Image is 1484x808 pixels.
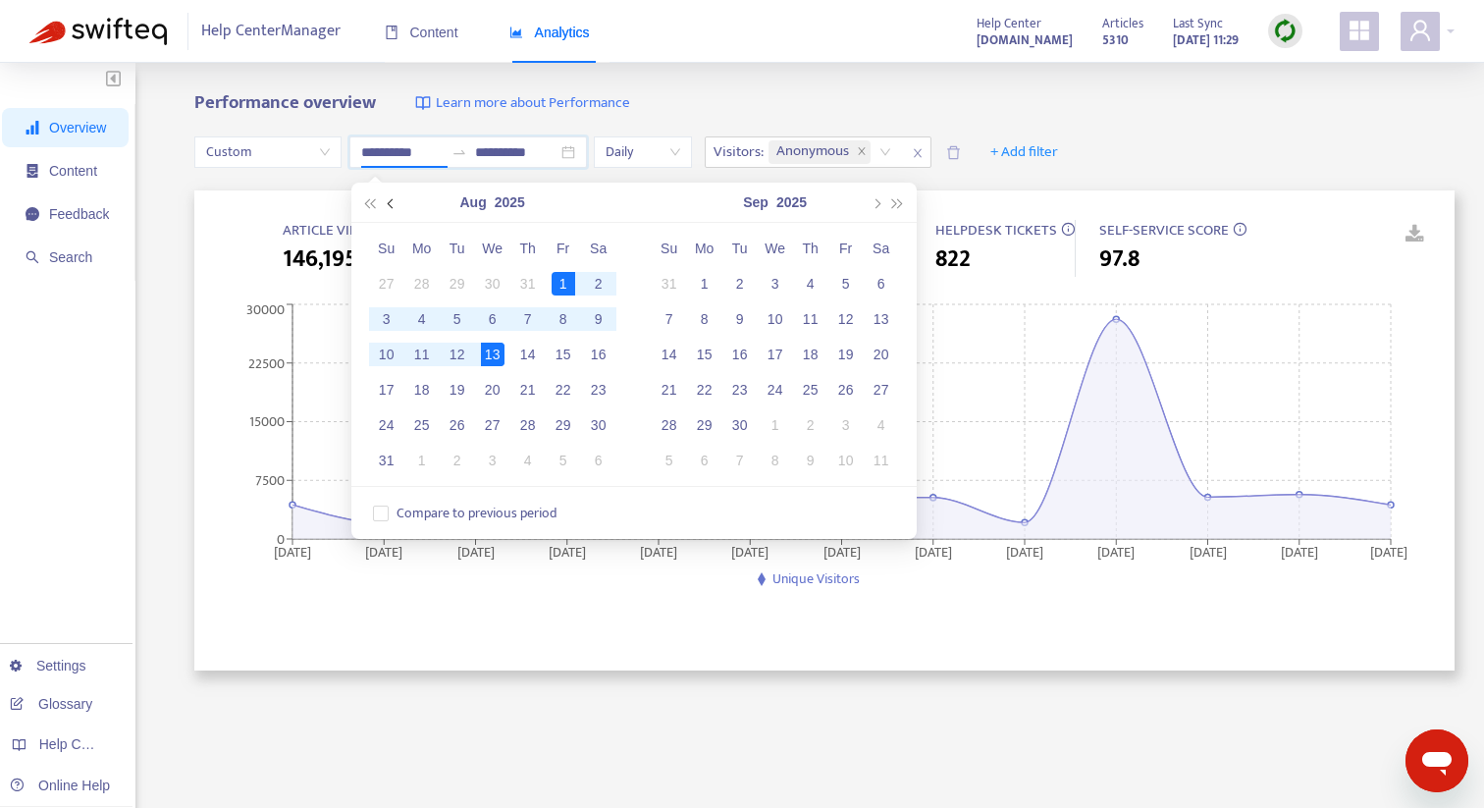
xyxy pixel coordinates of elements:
[793,337,828,372] td: 2025-09-18
[475,231,510,266] th: We
[652,407,687,443] td: 2025-09-28
[693,343,716,366] div: 15
[799,449,822,472] div: 9
[905,141,930,165] span: close
[10,778,110,793] a: Online Help
[581,372,616,407] td: 2025-08-23
[39,736,120,752] span: Help Centers
[935,242,971,277] span: 822
[1348,19,1371,42] span: appstore
[26,164,39,178] span: container
[510,337,546,372] td: 2025-08-14
[546,337,581,372] td: 2025-08-15
[26,250,39,264] span: search
[446,343,469,366] div: 12
[10,696,92,712] a: Glossary
[475,407,510,443] td: 2025-08-27
[834,343,858,366] div: 19
[249,410,285,433] tspan: 15000
[732,540,769,563] tspan: [DATE]
[410,378,434,402] div: 18
[475,266,510,301] td: 2025-07-30
[828,372,864,407] td: 2025-09-26
[828,443,864,478] td: 2025-10-10
[834,307,858,331] div: 12
[369,301,404,337] td: 2025-08-03
[658,343,681,366] div: 14
[510,443,546,478] td: 2025-09-04
[194,87,376,118] b: Performance overview
[446,413,469,437] div: 26
[793,231,828,266] th: Th
[404,372,440,407] td: 2025-08-18
[606,137,680,167] span: Daily
[415,92,630,115] a: Learn more about Performance
[552,272,575,296] div: 1
[546,231,581,266] th: Fr
[728,272,752,296] div: 2
[385,25,458,40] span: Content
[652,231,687,266] th: Su
[446,272,469,296] div: 29
[722,407,758,443] td: 2025-09-30
[758,301,793,337] td: 2025-09-10
[758,443,793,478] td: 2025-10-08
[475,337,510,372] td: 2025-08-13
[369,372,404,407] td: 2025-08-17
[510,266,546,301] td: 2025-07-31
[652,266,687,301] td: 2025-08-31
[652,337,687,372] td: 2025-09-14
[946,145,961,160] span: delete
[49,120,106,135] span: Overview
[481,413,504,437] div: 27
[552,413,575,437] div: 29
[828,337,864,372] td: 2025-09-19
[516,378,540,402] div: 21
[1099,242,1139,277] span: 97.8
[283,218,378,242] span: ARTICLE VIEWS
[658,378,681,402] div: 21
[834,272,858,296] div: 5
[587,378,610,402] div: 23
[587,272,610,296] div: 2
[722,266,758,301] td: 2025-09-02
[49,206,109,222] span: Feedback
[375,307,398,331] div: 3
[722,443,758,478] td: 2025-10-07
[990,140,1058,164] span: + Add filter
[693,272,716,296] div: 1
[758,372,793,407] td: 2025-09-24
[706,137,767,167] span: Visitors :
[248,351,285,374] tspan: 22500
[722,231,758,266] th: Tu
[758,337,793,372] td: 2025-09-17
[1098,540,1136,563] tspan: [DATE]
[828,266,864,301] td: 2025-09-05
[510,372,546,407] td: 2025-08-21
[828,231,864,266] th: Fr
[549,540,586,563] tspan: [DATE]
[436,92,630,115] span: Learn more about Performance
[440,337,475,372] td: 2025-08-12
[687,407,722,443] td: 2025-09-29
[1006,540,1043,563] tspan: [DATE]
[799,307,822,331] div: 11
[977,29,1073,51] strong: [DOMAIN_NAME]
[722,372,758,407] td: 2025-09-23
[764,378,787,402] div: 24
[864,301,899,337] td: 2025-09-13
[658,307,681,331] div: 7
[459,183,486,222] button: Aug
[587,449,610,472] div: 6
[385,26,398,39] span: book
[799,413,822,437] div: 2
[10,658,86,673] a: Settings
[640,540,677,563] tspan: [DATE]
[451,144,467,160] span: swap-right
[546,372,581,407] td: 2025-08-22
[516,307,540,331] div: 7
[870,378,893,402] div: 27
[743,183,768,222] button: Sep
[510,231,546,266] th: Th
[977,28,1073,51] a: [DOMAIN_NAME]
